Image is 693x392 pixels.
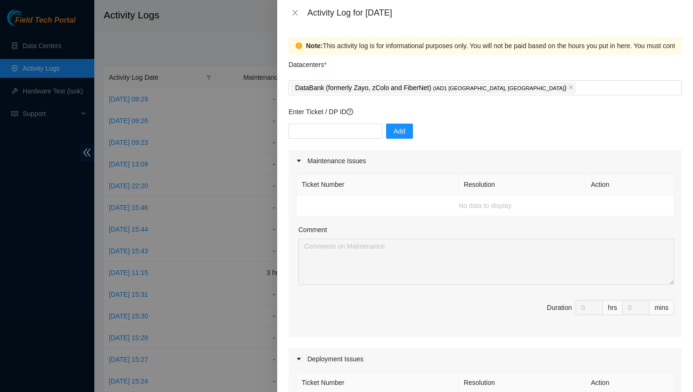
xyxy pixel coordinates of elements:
[433,85,564,91] span: ( IAD1 [GEOGRAPHIC_DATA], [GEOGRAPHIC_DATA]
[586,174,674,195] th: Action
[649,300,674,315] div: mins
[297,174,459,195] th: Ticket Number
[306,41,323,51] strong: Note:
[298,225,327,235] label: Comment
[603,300,623,315] div: hrs
[386,124,413,139] button: Add
[289,348,682,370] div: Deployment Issues
[289,8,302,17] button: Close
[289,107,682,117] p: Enter Ticket / DP ID
[459,174,586,195] th: Resolution
[569,85,573,91] span: close
[295,83,567,93] p: DataBank (formerly Zayo, zColo and FiberNet) )
[289,150,682,172] div: Maintenance Issues
[307,8,682,18] div: Activity Log for [DATE]
[297,195,674,217] td: No data to display
[394,126,405,136] span: Add
[296,42,302,49] span: exclamation-circle
[547,302,572,313] div: Duration
[291,9,299,17] span: close
[298,239,674,285] textarea: Comment
[296,158,302,164] span: caret-right
[296,356,302,362] span: caret-right
[346,108,353,115] span: question-circle
[289,55,327,70] p: Datacenters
